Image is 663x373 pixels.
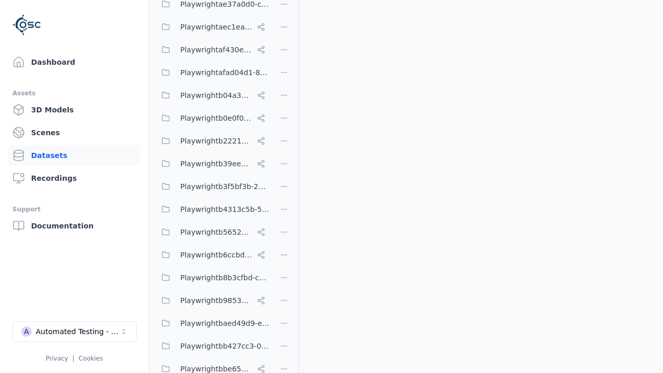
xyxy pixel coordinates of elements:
[180,249,253,261] span: Playwrightb6ccbd60-9b28-4d7a-8c4d-67f386d9e8c2
[155,131,269,151] button: Playwrightb222117e-aaab-4d7e-8ee6-f038297f8c11
[180,226,253,238] span: Playwrightb5652acc-7110-4622-8c1d-9859dab52211
[46,355,68,362] a: Privacy
[180,66,269,79] span: Playwrightafad04d1-8182-477d-858c-7fe5b0e6fc76
[155,85,269,106] button: Playwrightb04a34b6-f182-404a-a176-183123ffeb28
[8,216,140,236] a: Documentation
[21,326,32,337] div: A
[12,10,41,39] img: Logo
[12,87,136,99] div: Assets
[73,355,75,362] span: |
[8,145,140,166] a: Datasets
[155,336,269,356] button: Playwrightbb427cc3-0792-4cf1-9ae2-4b107622cb9e
[180,135,253,147] span: Playwrightb222117e-aaab-4d7e-8ee6-f038297f8c11
[155,313,269,334] button: Playwrightbaed49d9-e5bd-4b46-8758-320a57c034fd
[155,39,269,60] button: Playwrightaf430e62-405e-42e2-a627-48fd5869cb4b
[155,176,269,197] button: Playwrightb3f5bf3b-2e05-4174-bf58-3b37e504cb08
[155,290,269,311] button: Playwrightb9853459-b1d3-484d-b590-c938348939df
[180,294,253,307] span: Playwrightb9853459-b1d3-484d-b590-c938348939df
[8,52,140,73] a: Dashboard
[180,21,253,33] span: Playwrightaec1ea00-89fb-477f-bc1d-1d925b13b0f4
[8,168,140,189] a: Recordings
[12,321,137,342] button: Select a workspace
[8,99,140,120] a: 3D Models
[155,245,269,265] button: Playwrightb6ccbd60-9b28-4d7a-8c4d-67f386d9e8c2
[180,44,253,56] span: Playwrightaf430e62-405e-42e2-a627-48fd5869cb4b
[180,157,253,170] span: Playwrightb39ee722-ac7a-436b-9dc5-18187f3e399a
[155,17,269,37] button: Playwrightaec1ea00-89fb-477f-bc1d-1d925b13b0f4
[79,355,103,362] a: Cookies
[180,271,269,284] span: Playwrightb8b3cfbd-c8e9-4bc6-bc1b-d70a46785dbb
[180,112,253,124] span: Playwrightb0e0f03f-9ee9-41ce-a6de-3a3e39a93b5c
[8,122,140,143] a: Scenes
[155,153,269,174] button: Playwrightb39ee722-ac7a-436b-9dc5-18187f3e399a
[180,317,269,329] span: Playwrightbaed49d9-e5bd-4b46-8758-320a57c034fd
[155,267,269,288] button: Playwrightb8b3cfbd-c8e9-4bc6-bc1b-d70a46785dbb
[12,203,136,216] div: Support
[180,89,253,102] span: Playwrightb04a34b6-f182-404a-a176-183123ffeb28
[180,203,269,216] span: Playwrightb4313c5b-513a-40d1-bb6e-4edc37419b8a
[155,222,269,242] button: Playwrightb5652acc-7110-4622-8c1d-9859dab52211
[180,340,269,352] span: Playwrightbb427cc3-0792-4cf1-9ae2-4b107622cb9e
[155,108,269,128] button: Playwrightb0e0f03f-9ee9-41ce-a6de-3a3e39a93b5c
[36,326,120,337] div: Automated Testing - Playwright
[155,199,269,220] button: Playwrightb4313c5b-513a-40d1-bb6e-4edc37419b8a
[180,180,269,193] span: Playwrightb3f5bf3b-2e05-4174-bf58-3b37e504cb08
[155,62,269,83] button: Playwrightafad04d1-8182-477d-858c-7fe5b0e6fc76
